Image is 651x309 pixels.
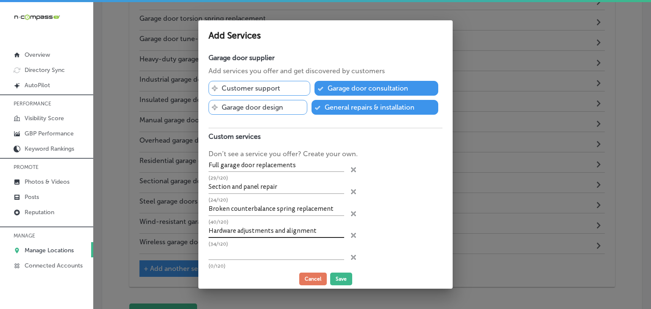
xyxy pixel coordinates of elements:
[23,49,30,56] img: tab_domain_overview_orange.svg
[25,262,83,269] p: Connected Accounts
[209,240,228,248] span: (34/120)
[209,174,228,182] span: (29/120)
[209,262,225,270] span: (0/120)
[209,66,442,76] p: Add services you offer and get discovered by customers
[32,50,76,55] div: Domain Overview
[14,13,60,21] img: 660ab0bf-5cc7-4cb8-ba1c-48b5ae0f18e60NCTV_CLogo_TV_Black_-500x88.png
[328,84,408,92] p: Garage door consultation
[24,14,42,20] div: v 4.0.25
[94,50,143,55] div: Keywords by Traffic
[25,247,74,254] p: Manage Locations
[209,128,442,145] h4: Custom services
[222,84,280,92] p: Customer support
[330,273,352,285] button: Save
[209,30,442,41] h2: Add Services
[84,49,91,56] img: tab_keywords_by_traffic_grey.svg
[25,115,64,122] p: Visibility Score
[25,51,50,58] p: Overview
[299,273,327,285] button: Cancel
[222,103,283,111] p: Garage door design
[209,218,228,226] span: (40/120)
[25,130,74,137] p: GBP Performance
[325,103,415,111] p: General repairs & installation
[209,196,228,204] span: (24/120)
[25,145,74,152] p: Keyword Rankings
[25,66,65,74] p: Directory Sync
[22,22,93,29] div: Domain: [DOMAIN_NAME]
[209,54,442,62] h4: Garage door supplier
[209,149,442,159] p: Don’t see a service you offer? Create your own.
[25,193,39,201] p: Posts
[25,178,70,185] p: Photos & Videos
[25,209,54,216] p: Reputation
[14,22,20,29] img: website_grey.svg
[14,14,20,20] img: logo_orange.svg
[25,82,50,89] p: AutoPilot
